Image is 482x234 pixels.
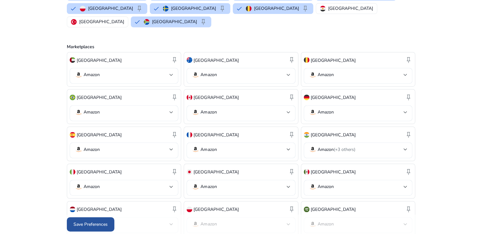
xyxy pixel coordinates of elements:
[70,132,75,138] img: es.svg
[192,183,199,191] img: amazon.svg
[193,57,238,64] p: [GEOGRAPHIC_DATA]
[311,132,356,138] p: [GEOGRAPHIC_DATA]
[71,19,77,25] img: tr.svg
[77,57,122,64] p: [GEOGRAPHIC_DATA]
[193,169,238,175] p: [GEOGRAPHIC_DATA]
[152,18,197,25] p: [GEOGRAPHIC_DATA]
[84,184,100,190] p: Amazon
[405,168,412,176] span: keep
[84,109,100,115] p: Amazon
[171,5,216,12] p: [GEOGRAPHIC_DATA]
[75,183,82,191] img: amazon.svg
[328,5,373,12] p: [GEOGRAPHIC_DATA]
[288,131,295,139] span: keep
[75,108,82,116] img: amazon.svg
[84,72,100,78] p: Amazon
[311,206,356,213] p: [GEOGRAPHIC_DATA]
[304,94,309,100] img: de.svg
[171,56,178,64] span: keep
[405,94,412,101] span: keep
[144,19,149,25] img: za.svg
[77,94,122,101] p: [GEOGRAPHIC_DATA]
[200,147,217,153] p: Amazon
[405,205,412,213] span: keep
[288,94,295,101] span: keep
[246,6,251,11] img: be.svg
[288,168,295,176] span: keep
[301,5,309,12] span: keep
[288,205,295,213] span: keep
[318,72,334,78] p: Amazon
[405,131,412,139] span: keep
[309,146,316,153] img: amazon.svg
[193,132,238,138] p: [GEOGRAPHIC_DATA]
[304,169,309,175] img: mx.svg
[192,108,199,116] img: amazon.svg
[88,5,133,12] p: [GEOGRAPHIC_DATA]
[309,183,316,191] img: amazon.svg
[192,71,199,79] img: amazon.svg
[311,169,356,175] p: [GEOGRAPHIC_DATA]
[309,108,316,116] img: amazon.svg
[187,94,192,100] img: ca.svg
[304,132,309,138] img: in.svg
[193,94,238,101] p: [GEOGRAPHIC_DATA]
[311,57,356,64] p: [GEOGRAPHIC_DATA]
[70,169,75,175] img: it.svg
[334,146,355,153] span: (+3 others)
[75,71,82,79] img: amazon.svg
[136,5,143,12] span: keep
[80,6,86,11] img: pl.svg
[200,109,217,115] p: Amazon
[318,109,334,115] p: Amazon
[304,57,309,63] img: be.svg
[311,94,356,101] p: [GEOGRAPHIC_DATA]
[309,71,316,79] img: amazon.svg
[77,206,122,213] p: [GEOGRAPHIC_DATA]
[77,169,122,175] p: [GEOGRAPHIC_DATA]
[187,206,192,212] img: pl.svg
[187,132,192,138] img: fr.svg
[254,5,299,12] p: [GEOGRAPHIC_DATA]
[200,72,217,78] p: Amazon
[70,206,75,212] img: nl.svg
[163,6,168,11] img: se.svg
[320,6,326,11] img: eg.svg
[171,94,178,101] span: keep
[70,94,75,100] img: br.svg
[84,147,100,153] p: Amazon
[171,205,178,213] span: keep
[288,56,295,64] span: keep
[318,147,355,153] p: Amazon
[77,132,122,138] p: [GEOGRAPHIC_DATA]
[70,57,75,63] img: ae.svg
[405,56,412,64] span: keep
[73,221,108,228] span: Save Preferences
[318,184,334,190] p: Amazon
[171,168,178,176] span: keep
[193,206,238,213] p: [GEOGRAPHIC_DATA]
[219,5,226,12] span: keep
[192,146,199,153] img: amazon.svg
[67,43,415,50] p: Marketplaces
[75,146,82,153] img: amazon.svg
[79,18,124,25] p: [GEOGRAPHIC_DATA]
[304,206,309,212] img: sa.svg
[187,57,192,63] img: au.svg
[200,18,207,26] span: keep
[187,169,192,175] img: jp.svg
[200,184,217,190] p: Amazon
[171,131,178,139] span: keep
[67,217,114,231] button: Save Preferences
